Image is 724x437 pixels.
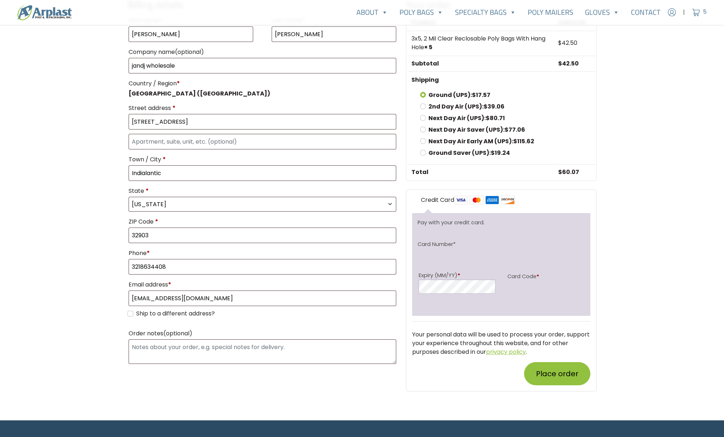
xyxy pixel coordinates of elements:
a: Specialty Bags [449,5,522,20]
span: $ [513,137,517,145]
span: 5 [703,8,707,16]
label: Country / Region [129,78,397,89]
button: Place order [524,362,590,385]
input: Apartment, suite, unit, etc. (optional) [129,134,397,149]
label: Next Day Air (UPS): [428,114,505,122]
bdi: 42.50 [558,39,577,47]
img: card-logos.png [454,196,515,204]
span: $ [558,59,562,68]
label: 2nd Day Air (UPS): [428,102,505,111]
a: Poly Bags [394,5,449,20]
a: Poly Mailers [522,5,579,20]
img: logo [17,5,72,20]
label: Town / City [129,154,397,165]
label: Phone [129,247,397,259]
label: Next Day Air Early AM (UPS): [428,137,534,145]
bdi: 19.24 [491,149,510,157]
label: Order notes [129,328,397,339]
input: House number and street name [129,114,397,130]
bdi: 80.71 [486,114,505,122]
span: (optional) [175,48,204,56]
bdi: 42.50 [558,59,579,68]
strong: × 5 [424,43,432,51]
a: Gloves [579,5,625,20]
label: Credit Card [421,196,515,205]
label: Company name [129,46,397,58]
td: 3x5, 2 Mil Clear Reclosable Poly Bags With Hang Hole [407,31,553,55]
bdi: 115.62 [513,137,534,145]
bdi: 17.57 [472,91,490,99]
label: Ground (UPS): [428,91,490,99]
span: | [683,8,685,17]
label: ZIP Code [129,216,397,228]
span: $ [472,91,476,99]
th: Total [407,164,553,180]
label: Next Day Air Saver (UPS): [428,126,525,134]
strong: [GEOGRAPHIC_DATA] ([GEOGRAPHIC_DATA]) [129,89,270,98]
label: Ship to a different address? [136,309,215,318]
span: $ [491,149,495,157]
label: Card Number [418,240,456,248]
label: Street address [129,102,397,114]
label: Ground Saver (UPS): [428,149,510,157]
bdi: 60.07 [558,168,579,176]
span: (optional) [163,329,192,338]
th: Shipping [407,72,553,88]
p: Your personal data will be used to process your order, support your experience throughout this we... [412,330,590,356]
span: $ [505,126,509,134]
label: State [129,185,397,197]
bdi: 77.06 [505,126,525,134]
span: $ [486,114,490,122]
span: $ [558,39,562,47]
a: Contact [625,5,666,20]
label: Expiry (MM/YY) [419,271,495,279]
th: Subtotal [407,56,553,72]
label: Card Code [507,271,584,282]
bdi: 39.06 [484,102,505,111]
span: $ [558,168,562,176]
p: Pay with your credit card. [418,218,585,226]
a: privacy policy [486,348,526,356]
span: $ [484,102,487,111]
a: About [351,5,394,20]
label: Email address [129,279,397,290]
